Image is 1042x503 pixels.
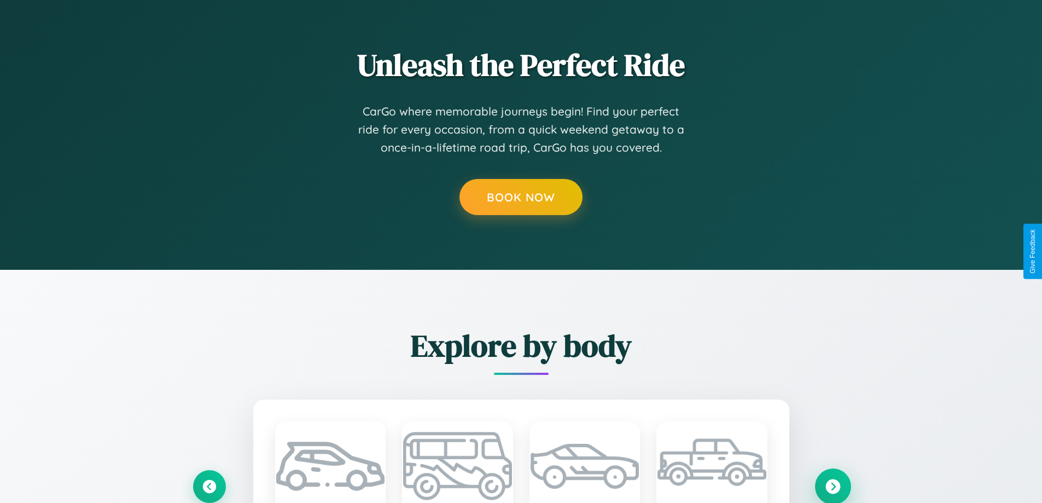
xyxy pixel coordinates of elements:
[193,44,849,86] h2: Unleash the Perfect Ride
[1029,229,1037,274] div: Give Feedback
[357,102,685,157] p: CarGo where memorable journeys begin! Find your perfect ride for every occasion, from a quick wee...
[459,179,583,215] button: Book Now
[193,325,849,367] h2: Explore by body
